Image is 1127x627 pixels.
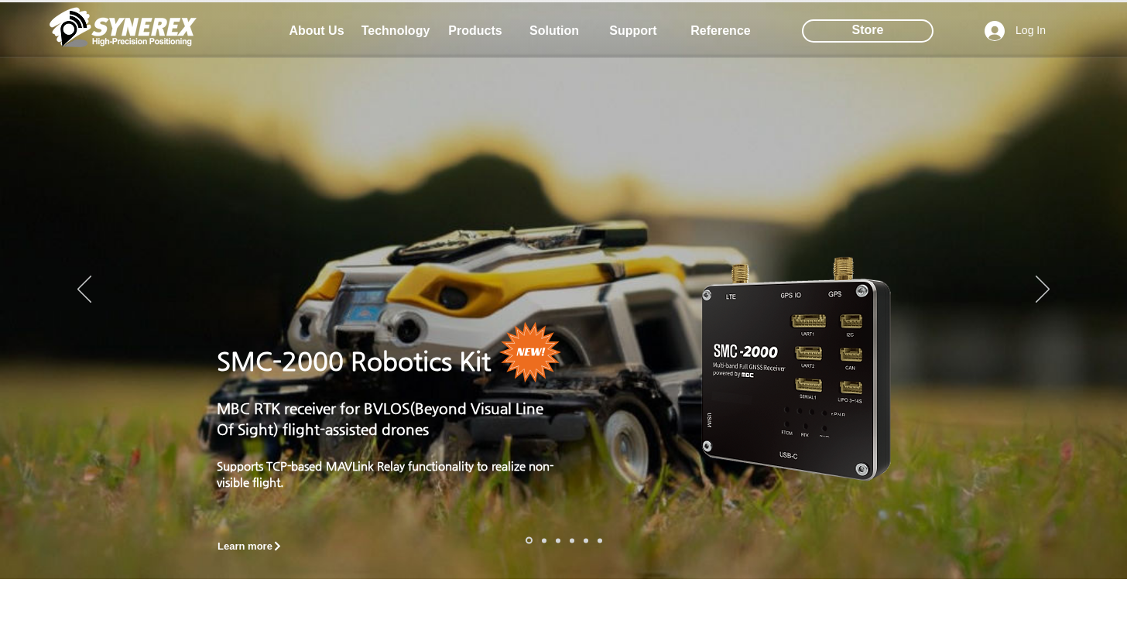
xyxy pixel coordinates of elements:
[680,242,908,502] img: 자산 2.png
[1036,276,1050,305] button: Next
[357,15,434,46] a: Technology
[217,347,429,376] span: SMC-2000 Roboti
[77,276,91,305] button: Previous
[974,16,1057,46] button: Log In
[217,459,553,488] span: Supports TCP-based MAVLink Relay functionality to realize non-visible flight.
[609,24,656,38] span: Support
[448,24,502,38] span: Products
[429,347,491,376] span: cs Kit
[437,15,514,46] a: Products
[529,24,579,38] span: Solution
[802,19,933,43] div: Store
[598,538,602,543] a: 정밀농업
[50,4,197,50] img: Cinnerex_White_simbol_Land 1.png
[217,379,553,397] p: ​
[584,538,588,543] a: 로봇
[542,538,546,543] a: 드론 8 - SMC 2000
[361,24,430,38] span: Technology
[218,540,272,552] span: Learn more
[570,538,574,543] a: 자율주행
[556,538,560,543] a: 측량 IoT
[852,22,884,39] span: Store
[516,15,593,46] a: Solution
[217,440,553,457] p: ​
[690,24,750,38] span: Reference
[594,15,672,46] a: Support
[521,537,607,544] nav: Slides
[526,537,533,544] a: 로봇- SMC 2000
[278,15,355,46] a: About Us
[682,15,759,46] a: Reference
[1010,23,1051,39] span: Log In
[211,536,289,556] a: Learn more
[289,24,344,38] span: About Us
[217,400,543,438] span: MBC RTK receiver for BVLOS(Beyond Visual Line Of Sight) flight-assisted drones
